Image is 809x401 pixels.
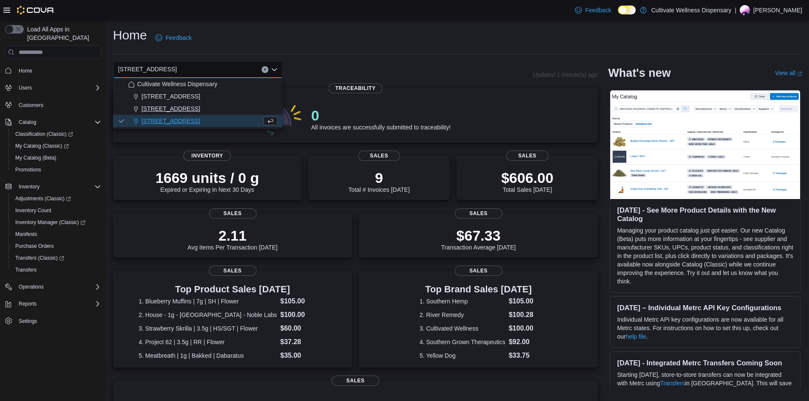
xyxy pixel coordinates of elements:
button: Promotions [8,164,104,176]
a: Customers [15,100,47,110]
span: Catalog [15,117,101,127]
span: Inventory Manager (Classic) [12,217,101,227]
h3: [DATE] - Integrated Metrc Transfers Coming Soon [617,359,793,367]
h1: Home [113,27,147,44]
p: 9 [348,169,409,186]
p: 1669 units / 0 g [155,169,259,186]
span: Dark Mode [618,14,618,15]
dd: $60.00 [280,323,327,334]
button: Customers [2,99,104,111]
span: Purchase Orders [15,243,54,250]
button: Cultivate Wellness Dispensary [113,78,283,90]
dt: 2. House - 1g - [GEOGRAPHIC_DATA] - Noble Labs [139,311,277,319]
dt: 1. Southern Hemp [420,297,505,306]
p: Individual Metrc API key configurations are now available for all Metrc states. For instructions ... [617,315,793,341]
span: Inventory Count [12,205,101,216]
img: Cova [17,6,55,14]
a: View allExternal link [775,70,802,76]
dd: $100.00 [509,323,537,334]
span: Transfers [15,266,37,273]
a: Settings [15,316,40,326]
h2: What's new [608,66,671,80]
dt: 3. Strawberry Skrilla | 3.5g | HS/SGT | Flower [139,324,277,333]
h3: Top Brand Sales [DATE] [420,284,537,294]
button: Catalog [2,116,104,128]
p: $606.00 [501,169,553,186]
dd: $92.00 [509,337,537,347]
span: Adjustments (Classic) [15,195,71,202]
dd: $33.75 [509,351,537,361]
span: Inventory Count [15,207,51,214]
p: Updated 1 minute(s) ago [533,71,598,78]
div: John Robinson [740,5,750,15]
dt: 2. River Remedy [420,311,505,319]
button: Operations [2,281,104,293]
dt: 4. Southern Grown Therapeutics [420,338,505,346]
span: [STREET_ADDRESS] [141,104,200,113]
button: Purchase Orders [8,240,104,252]
a: Classification (Classic) [8,128,104,140]
span: Customers [19,102,43,109]
a: Transfers (Classic) [8,252,104,264]
a: Purchase Orders [12,241,57,251]
a: Transfers [660,380,685,387]
div: Total # Invoices [DATE] [348,169,409,193]
span: Transfers [12,265,101,275]
svg: External link [797,71,802,76]
span: Traceability [329,83,383,93]
span: Inventory [19,183,39,190]
dd: $105.00 [509,296,537,306]
span: Manifests [12,229,101,239]
a: My Catalog (Classic) [12,141,72,151]
a: Manifests [12,229,40,239]
p: 0 [311,107,451,124]
button: Inventory Count [8,205,104,216]
a: Feedback [572,2,615,19]
a: My Catalog (Classic) [8,140,104,152]
button: [STREET_ADDRESS] [113,115,283,127]
div: Expired or Expiring in Next 30 Days [155,169,259,193]
div: Choose from the following options [113,78,283,127]
button: Inventory [2,181,104,193]
button: Catalog [15,117,39,127]
span: Classification (Classic) [12,129,101,139]
input: Dark Mode [618,6,636,14]
dt: 3. Cultivated Wellness [420,324,505,333]
button: Transfers [8,264,104,276]
span: [STREET_ADDRESS] [141,117,200,125]
div: Avg Items Per Transaction [DATE] [188,227,278,251]
span: Operations [19,283,44,290]
span: Sales [209,266,257,276]
dt: 4. Project 62 | 3.5g | RR | Flower [139,338,277,346]
span: Manifests [15,231,37,238]
span: Home [15,65,101,76]
button: Settings [2,315,104,327]
span: Promotions [12,165,101,175]
span: Feedback [585,6,611,14]
span: My Catalog (Classic) [15,143,69,149]
span: Cultivate Wellness Dispensary [137,80,217,88]
span: Purchase Orders [12,241,101,251]
span: Operations [15,282,101,292]
span: Users [15,83,101,93]
span: Classification (Classic) [15,131,73,137]
span: Settings [15,316,101,326]
dt: 1. Blueberry Muffins | 7g | SH | Flower [139,297,277,306]
dt: 5. Meatbreath | 1g | Bakked | Dabaratus [139,351,277,360]
button: Users [15,83,35,93]
div: Total Sales [DATE] [501,169,553,193]
div: Transaction Average [DATE] [441,227,516,251]
span: Transfers (Classic) [15,255,64,261]
span: Sales [358,151,400,161]
a: Promotions [12,165,45,175]
a: Adjustments (Classic) [8,193,104,205]
span: [STREET_ADDRESS] [141,92,200,101]
button: Inventory [15,182,43,192]
button: Reports [2,298,104,310]
p: $67.33 [441,227,516,244]
button: My Catalog (Beta) [8,152,104,164]
h3: [DATE] – Individual Metrc API Key Configurations [617,303,793,312]
a: Home [15,66,36,76]
button: [STREET_ADDRESS] [113,103,283,115]
nav: Complex example [5,61,101,349]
